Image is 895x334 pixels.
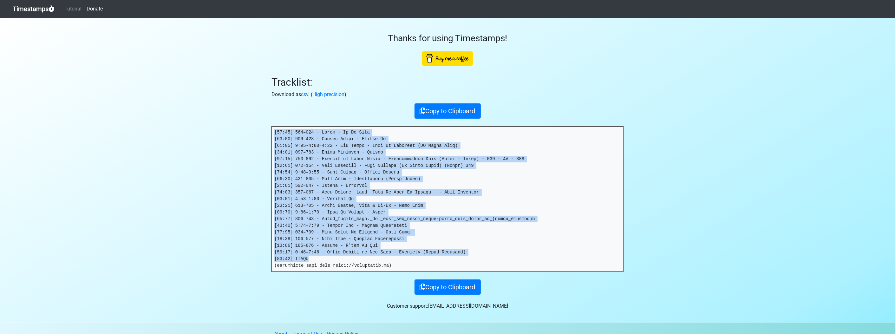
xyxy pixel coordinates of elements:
h3: Thanks for using Timestamps! [271,33,624,44]
pre: [57:45] 564–024 - Lorem - Ip Do Sita [63:00] 909–428 - Consec Adipi - Elitse Do [61:05] 9:95-4:80... [272,127,623,272]
img: Buy Me A Coffee [422,51,473,66]
a: High precision [312,91,344,97]
p: Download as . ( ) [271,91,624,98]
a: Tutorial [62,3,84,15]
a: csv [301,91,308,97]
button: Copy to Clipboard [415,279,481,295]
h2: Tracklist: [271,76,624,88]
button: Copy to Clipboard [415,103,481,119]
a: Donate [84,3,105,15]
a: Timestamps [13,3,54,15]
